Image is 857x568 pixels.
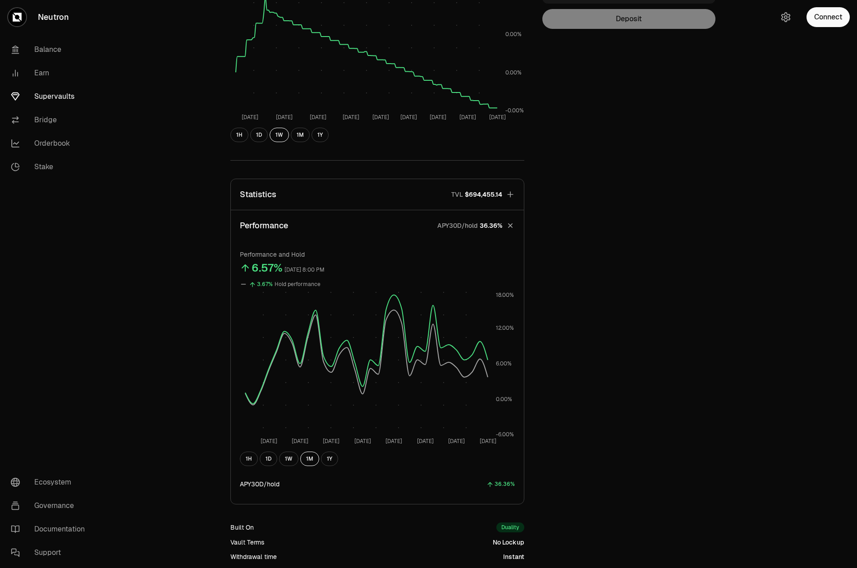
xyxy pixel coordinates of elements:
[807,7,850,27] button: Connect
[496,431,514,438] tspan: -6.00%
[437,221,478,230] p: APY30D/hold
[240,188,276,201] p: Statistics
[4,61,97,85] a: Earn
[230,552,277,561] div: Withdrawal time
[323,438,339,445] tspan: [DATE]
[230,523,254,532] div: Built On
[451,190,463,199] p: TVL
[354,438,371,445] tspan: [DATE]
[231,210,524,241] button: PerformanceAPY30D/hold36.36%
[300,452,319,466] button: 1M
[312,128,329,142] button: 1Y
[291,128,310,142] button: 1M
[4,108,97,132] a: Bridge
[279,452,298,466] button: 1W
[400,114,417,121] tspan: [DATE]
[257,279,273,290] div: 3.67%
[4,155,97,179] a: Stake
[270,128,289,142] button: 1W
[240,219,288,232] p: Performance
[231,241,524,504] div: PerformanceAPY30D/hold36.36%
[4,494,97,517] a: Governance
[240,250,515,259] p: Performance and Hold
[489,114,505,121] tspan: [DATE]
[284,265,325,275] div: [DATE] 8:00 PM
[479,438,496,445] tspan: [DATE]
[310,114,326,121] tspan: [DATE]
[480,221,502,230] span: 36.36%
[260,452,277,466] button: 1D
[503,552,524,561] div: Instant
[241,114,258,121] tspan: [DATE]
[250,128,268,142] button: 1D
[493,538,524,547] div: No Lockup
[385,438,402,445] tspan: [DATE]
[230,128,248,142] button: 1H
[505,107,524,114] tspan: -0.00%
[4,517,97,541] a: Documentation
[495,479,515,489] div: 36.36%
[4,38,97,61] a: Balance
[417,438,433,445] tspan: [DATE]
[240,480,280,489] div: APY30D/hold
[496,396,512,403] tspan: 0.00%
[321,452,338,466] button: 1Y
[430,114,446,121] tspan: [DATE]
[448,438,465,445] tspan: [DATE]
[4,85,97,108] a: Supervaults
[275,114,292,121] tspan: [DATE]
[465,190,502,199] span: $694,455.14
[342,114,359,121] tspan: [DATE]
[496,324,514,332] tspan: 12.00%
[231,179,524,210] button: StatisticsTVL$694,455.14
[230,538,264,547] div: Vault Terms
[275,279,321,290] div: Hold performance
[496,522,524,532] div: Duality
[260,438,277,445] tspan: [DATE]
[496,291,514,299] tspan: 18.00%
[252,261,283,275] div: 6.57%
[291,438,308,445] tspan: [DATE]
[4,471,97,494] a: Ecosystem
[4,541,97,564] a: Support
[505,31,522,38] tspan: 0.00%
[4,132,97,155] a: Orderbook
[372,114,389,121] tspan: [DATE]
[459,114,476,121] tspan: [DATE]
[505,69,522,76] tspan: 0.00%
[240,452,258,466] button: 1H
[496,360,512,367] tspan: 6.00%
